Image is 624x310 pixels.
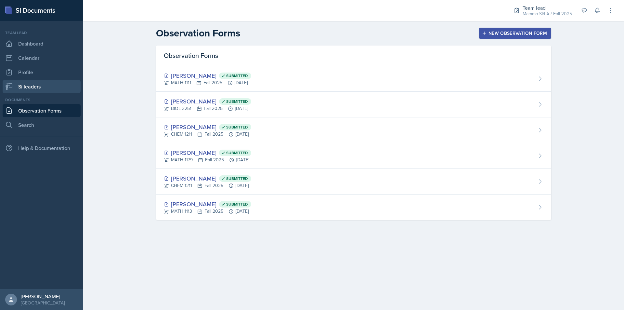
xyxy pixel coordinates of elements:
[156,27,240,39] h2: Observation Forms
[226,176,248,181] span: Submitted
[226,73,248,78] span: Submitted
[156,66,551,92] a: [PERSON_NAME] Submitted MATH 1111Fall 2025[DATE]
[226,202,248,207] span: Submitted
[164,123,251,131] div: [PERSON_NAME]
[156,117,551,143] a: [PERSON_NAME] Submitted CHEM 1211Fall 2025[DATE]
[3,30,81,36] div: Team lead
[156,46,551,66] div: Observation Forms
[164,97,251,106] div: [PERSON_NAME]
[226,99,248,104] span: Submitted
[3,80,81,93] a: Si leaders
[164,182,251,189] div: CHEM 1211 Fall 2025 [DATE]
[156,92,551,117] a: [PERSON_NAME] Submitted BIOL 2251Fall 2025[DATE]
[3,97,81,103] div: Documents
[164,79,251,86] div: MATH 1111 Fall 2025 [DATE]
[3,142,81,155] div: Help & Documentation
[3,51,81,64] a: Calendar
[164,200,251,209] div: [PERSON_NAME]
[479,28,551,39] button: New Observation Form
[483,31,547,36] div: New Observation Form
[164,156,251,163] div: MATH 1179 Fall 2025 [DATE]
[226,150,248,155] span: Submitted
[226,125,248,130] span: Submitted
[156,169,551,195] a: [PERSON_NAME] Submitted CHEM 1211Fall 2025[DATE]
[164,105,251,112] div: BIOL 2251 Fall 2025 [DATE]
[523,4,572,12] div: Team lead
[164,208,251,215] div: MATH 1113 Fall 2025 [DATE]
[3,104,81,117] a: Observation Forms
[21,300,65,306] div: [GEOGRAPHIC_DATA]
[3,37,81,50] a: Dashboard
[164,148,251,157] div: [PERSON_NAME]
[156,195,551,220] a: [PERSON_NAME] Submitted MATH 1113Fall 2025[DATE]
[523,10,572,17] div: Mamma SI/LA / Fall 2025
[3,66,81,79] a: Profile
[3,118,81,131] a: Search
[164,71,251,80] div: [PERSON_NAME]
[156,143,551,169] a: [PERSON_NAME] Submitted MATH 1179Fall 2025[DATE]
[164,131,251,138] div: CHEM 1211 Fall 2025 [DATE]
[21,293,65,300] div: [PERSON_NAME]
[164,174,251,183] div: [PERSON_NAME]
